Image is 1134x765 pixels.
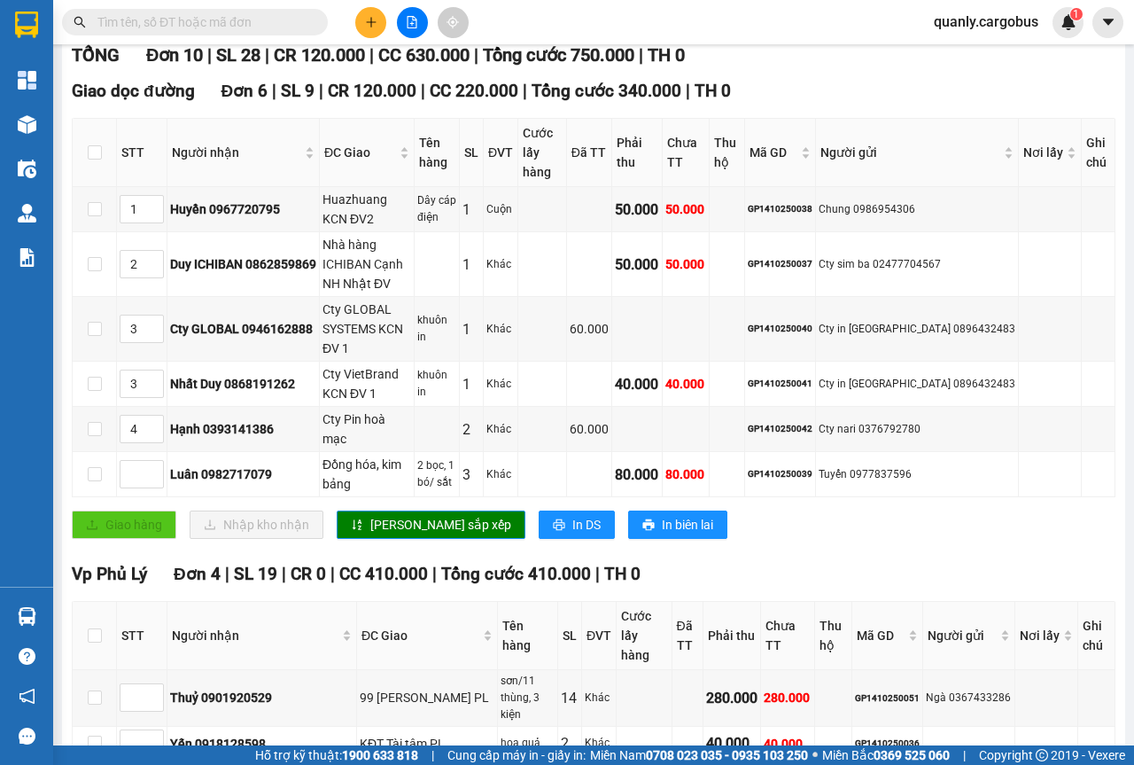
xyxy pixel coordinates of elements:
[819,421,1015,438] div: Cty nari 0376792780
[812,752,818,759] span: ⚪️
[146,44,203,66] span: Đơn 10
[18,204,36,222] img: warehouse-icon
[474,44,478,66] span: |
[15,12,38,38] img: logo-vxr
[498,602,558,670] th: Tên hàng
[370,515,511,535] span: [PERSON_NAME] sắp xếp
[322,190,411,229] div: Huazhuang KCN ĐV2
[462,318,480,340] div: 1
[360,688,494,707] div: 99 [PERSON_NAME] PL
[615,254,659,276] div: 50.000
[1036,749,1048,761] span: copyright
[417,367,456,401] div: khuôn in
[695,81,731,101] span: TH 0
[748,467,812,481] div: GP1410250039
[1078,602,1115,670] th: Ghi chú
[274,44,365,66] span: CR 120.000
[415,119,460,187] th: Tên hàng
[561,732,579,754] div: 2
[74,16,86,28] span: search
[172,626,338,645] span: Người nhận
[265,44,269,66] span: |
[18,115,36,134] img: warehouse-icon
[97,12,307,32] input: Tìm tên, số ĐT hoặc mã đơn
[431,745,434,765] span: |
[342,748,418,762] strong: 1900 633 818
[170,199,316,219] div: Huyền 0967720795
[820,143,1000,162] span: Người gửi
[234,564,277,584] span: SL 19
[595,564,600,584] span: |
[558,602,582,670] th: SL
[282,564,286,584] span: |
[604,564,641,584] span: TH 0
[72,44,120,66] span: TỔNG
[874,748,950,762] strong: 0369 525 060
[748,202,812,216] div: GP1410250038
[819,466,1015,483] div: Tuyến 0977837596
[518,119,567,187] th: Cước lấy hàng
[1060,14,1076,30] img: icon-new-feature
[72,511,176,539] button: uploadGiao hàng
[486,201,515,218] div: Cuộn
[1073,8,1079,20] span: 1
[665,254,707,274] div: 50.000
[322,410,411,449] div: Cty Pin hoà mạc
[920,11,1052,33] span: quanly.cargobus
[255,745,418,765] span: Hỗ trợ kỹ thuật:
[926,690,1012,706] div: Ngà 0367433286
[462,254,480,276] div: 1
[221,81,268,101] span: Đơn 6
[710,119,744,187] th: Thu hộ
[170,464,316,484] div: Luân 0982717079
[417,457,456,491] div: 2 bọc, 1 bó/ sắt
[745,187,816,232] td: GP1410250038
[351,519,363,533] span: sort-ascending
[819,376,1015,393] div: Cty in [GEOGRAPHIC_DATA] 0896432483
[378,44,470,66] span: CC 630.000
[748,422,812,436] div: GP1410250042
[646,748,808,762] strong: 0708 023 035 - 0935 103 250
[19,688,35,705] span: notification
[483,44,634,66] span: Tổng cước 750.000
[1070,8,1083,20] sup: 1
[1092,7,1123,38] button: caret-down
[170,734,353,753] div: Yến 0918128598
[322,364,411,403] div: Cty VietBrand KCN ĐV 1
[764,734,812,753] div: 40.000
[1020,626,1060,645] span: Nơi lấy
[441,564,591,584] span: Tổng cước 410.000
[585,735,613,752] div: Khác
[745,232,816,297] td: GP1410250037
[190,511,323,539] button: downloadNhập kho nhận
[447,16,459,28] span: aim
[567,119,612,187] th: Đã TT
[417,192,456,226] div: Dây cáp điện
[486,321,515,338] div: Khác
[365,16,377,28] span: plus
[417,312,456,346] div: khuôn in
[570,419,609,439] div: 60.000
[745,407,816,452] td: GP1410250042
[663,119,711,187] th: Chưa TT
[672,602,704,670] th: Đã TT
[750,143,797,162] span: Mã GD
[117,602,167,670] th: STT
[745,452,816,497] td: GP1410250039
[339,564,428,584] span: CC 410.000
[761,602,815,670] th: Chưa TT
[355,7,386,38] button: plus
[432,564,437,584] span: |
[462,418,480,441] div: 2
[462,464,480,486] div: 3
[748,377,812,391] div: GP1410250041
[745,297,816,362] td: GP1410250040
[819,321,1015,338] div: Cty in [GEOGRAPHIC_DATA] 0896432483
[963,745,966,765] span: |
[438,7,469,38] button: aim
[686,81,690,101] span: |
[928,626,997,645] span: Người gửi
[460,119,484,187] th: SL
[369,44,374,66] span: |
[819,256,1015,273] div: Cty sim ba 02477704567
